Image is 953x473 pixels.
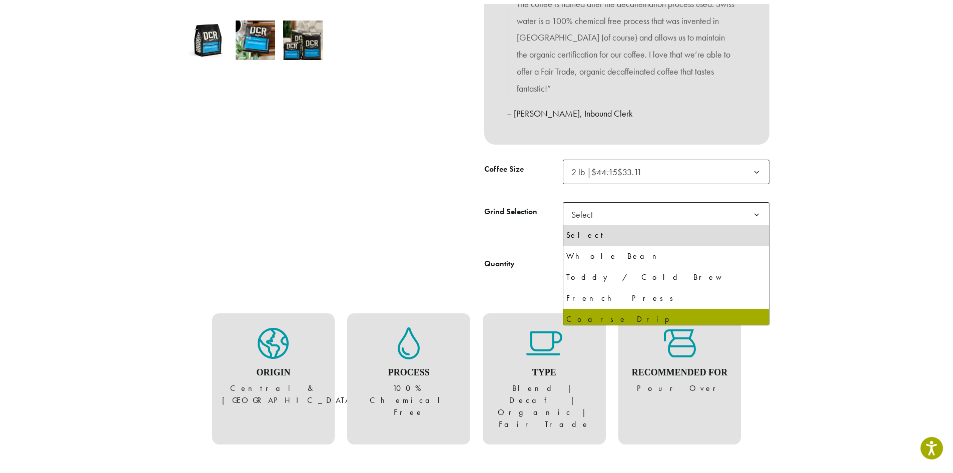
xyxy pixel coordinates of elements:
span: 2 lb | $33.11 [571,162,642,174]
img: Swiss Water Decaf - Image 2 [236,17,275,56]
img: Swiss Water Decaf [188,17,228,56]
div: Whole Bean [566,245,766,260]
img: Swiss Water Decaf - Image 3 [283,17,323,56]
h4: Origin [222,363,325,374]
span: Select [563,198,769,223]
h4: Recommended For [628,363,731,374]
figure: 100% Chemical Free [357,323,460,414]
div: Quantity [484,254,515,266]
label: Grind Selection [484,201,563,215]
div: Toddy / Cold Brew [566,266,766,281]
div: Coarse Drip [566,308,766,323]
span: 2 lb | $44.15 $33.11 [567,158,652,178]
span: Select [567,201,603,220]
span: 2 lb | $44.15 $33.11 [563,156,769,180]
p: – [PERSON_NAME], Inbound Clerk [507,101,747,118]
h4: Type [493,363,596,374]
div: French Press [566,287,766,302]
del: $44.15 [591,162,617,174]
figure: Blend | Decaf | Organic | Fair Trade [493,323,596,426]
h4: Process [357,363,460,374]
figure: Pour Over [628,323,731,390]
label: Coffee Size [484,158,563,173]
li: Select [563,221,769,242]
figure: Central & [GEOGRAPHIC_DATA] [222,323,325,402]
